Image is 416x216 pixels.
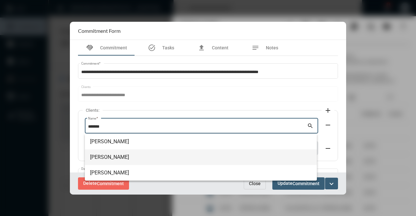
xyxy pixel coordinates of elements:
[97,181,124,186] span: Commitment
[198,44,205,52] mat-icon: file_upload
[90,149,312,165] span: [PERSON_NAME]
[90,165,312,181] span: [PERSON_NAME]
[83,108,103,113] label: Clients:
[249,181,261,186] span: Close
[272,177,325,189] button: UpdateCommitment
[252,44,259,52] mat-icon: notes
[307,122,315,130] mat-icon: search
[212,45,228,50] span: Content
[162,45,174,50] span: Tasks
[328,180,335,188] mat-icon: expand_more
[83,181,124,186] span: Delete
[324,107,332,114] mat-icon: add
[78,177,129,189] button: DeleteCommitment
[90,134,312,149] span: [PERSON_NAME]
[148,44,156,52] mat-icon: task_alt
[324,145,332,152] mat-icon: remove
[292,181,319,186] span: Commitment
[78,28,121,34] h2: Commitment Form
[86,44,94,52] mat-icon: handshake
[100,45,127,50] span: Commitment
[244,178,266,189] button: Close
[266,45,278,50] span: Notes
[278,181,319,186] span: Update
[324,121,332,129] mat-icon: remove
